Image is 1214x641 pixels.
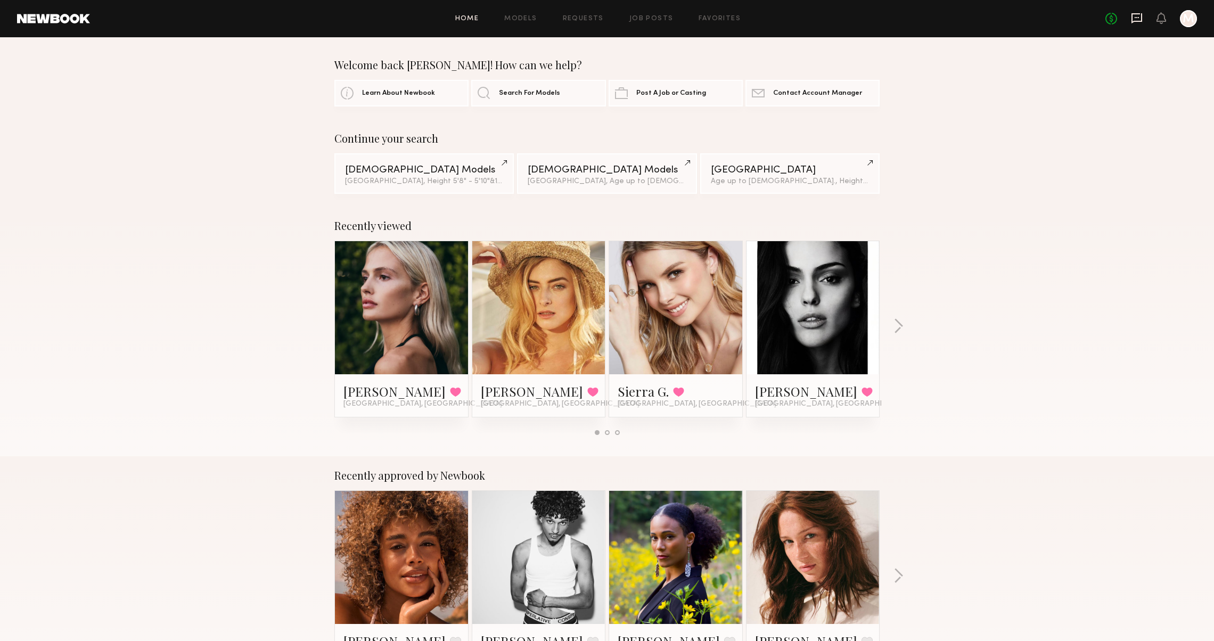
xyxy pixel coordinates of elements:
[700,153,880,194] a: [GEOGRAPHIC_DATA]Age up to [DEMOGRAPHIC_DATA]., Height from 5'7"
[711,178,869,185] div: Age up to [DEMOGRAPHIC_DATA]., Height from 5'7"
[563,15,604,22] a: Requests
[334,80,469,106] a: Learn About Newbook
[334,153,514,194] a: [DEMOGRAPHIC_DATA] Models[GEOGRAPHIC_DATA], Height 5'8" - 5'10"&1other filter
[481,400,639,408] span: [GEOGRAPHIC_DATA], [GEOGRAPHIC_DATA]
[334,219,880,232] div: Recently viewed
[471,80,605,106] a: Search For Models
[499,90,560,97] span: Search For Models
[528,178,686,185] div: [GEOGRAPHIC_DATA], Age up to [DEMOGRAPHIC_DATA].
[334,469,880,482] div: Recently approved by Newbook
[755,400,914,408] span: [GEOGRAPHIC_DATA], [GEOGRAPHIC_DATA]
[490,178,536,185] span: & 1 other filter
[755,383,857,400] a: [PERSON_NAME]
[745,80,880,106] a: Contact Account Manager
[345,165,503,175] div: [DEMOGRAPHIC_DATA] Models
[711,165,869,175] div: [GEOGRAPHIC_DATA]
[773,90,862,97] span: Contact Account Manager
[618,383,669,400] a: Sierra G.
[481,383,583,400] a: [PERSON_NAME]
[609,80,743,106] a: Post A Job or Casting
[699,15,741,22] a: Favorites
[528,165,686,175] div: [DEMOGRAPHIC_DATA] Models
[455,15,479,22] a: Home
[362,90,435,97] span: Learn About Newbook
[618,400,776,408] span: [GEOGRAPHIC_DATA], [GEOGRAPHIC_DATA]
[1180,10,1197,27] a: M
[517,153,696,194] a: [DEMOGRAPHIC_DATA] Models[GEOGRAPHIC_DATA], Age up to [DEMOGRAPHIC_DATA].
[334,132,880,145] div: Continue your search
[345,178,503,185] div: [GEOGRAPHIC_DATA], Height 5'8" - 5'10"
[343,383,446,400] a: [PERSON_NAME]
[636,90,706,97] span: Post A Job or Casting
[343,400,502,408] span: [GEOGRAPHIC_DATA], [GEOGRAPHIC_DATA]
[334,59,880,71] div: Welcome back [PERSON_NAME]! How can we help?
[504,15,537,22] a: Models
[629,15,674,22] a: Job Posts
